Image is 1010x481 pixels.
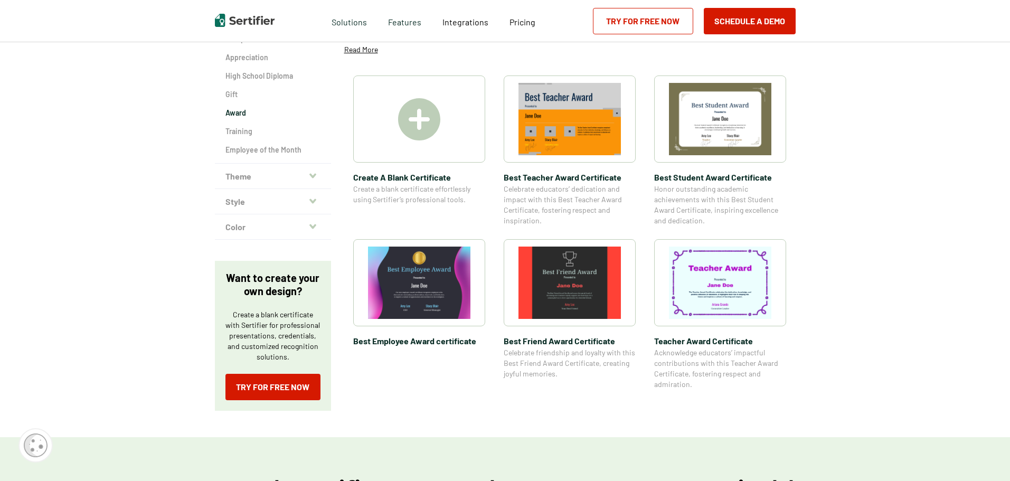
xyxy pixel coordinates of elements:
span: Teacher Award Certificate [654,334,786,347]
span: Honor outstanding academic achievements with this Best Student Award Certificate, inspiring excel... [654,184,786,226]
span: Celebrate friendship and loyalty with this Best Friend Award Certificate, creating joyful memories. [504,347,636,379]
button: Schedule a Demo [704,8,796,34]
p: Create a blank certificate with Sertifier for professional presentations, credentials, and custom... [225,309,320,362]
a: Award [225,108,320,118]
p: Want to create your own design? [225,271,320,298]
a: Pricing [509,14,535,27]
span: Pricing [509,17,535,27]
button: Color [215,214,331,240]
iframe: Chat Widget [957,430,1010,481]
span: Solutions [332,14,367,27]
span: Acknowledge educators’ impactful contributions with this Teacher Award Certificate, fostering res... [654,347,786,390]
a: Try for Free Now [593,8,693,34]
span: Best Teacher Award Certificate​ [504,171,636,184]
span: Create a blank certificate effortlessly using Sertifier’s professional tools. [353,184,485,205]
img: Best Employee Award certificate​ [368,247,470,319]
span: Integrations [442,17,488,27]
a: Try for Free Now [225,374,320,400]
a: Employee of the Month [225,145,320,155]
span: Best Student Award Certificate​ [654,171,786,184]
a: Training [225,126,320,137]
img: Cookie Popup Icon [24,433,48,457]
p: Read More [344,44,378,55]
span: Best Employee Award certificate​ [353,334,485,347]
button: Theme [215,164,331,189]
a: Teacher Award CertificateTeacher Award CertificateAcknowledge educators’ impactful contributions ... [654,239,786,390]
span: Features [388,14,421,27]
a: High School Diploma [225,71,320,81]
span: Best Friend Award Certificate​ [504,334,636,347]
a: Integrations [442,14,488,27]
img: Teacher Award Certificate [669,247,771,319]
a: Best Employee Award certificate​Best Employee Award certificate​ [353,239,485,390]
img: Best Teacher Award Certificate​ [518,83,621,155]
a: Best Teacher Award Certificate​Best Teacher Award Certificate​Celebrate educators’ dedication and... [504,76,636,226]
span: Celebrate educators’ dedication and impact with this Best Teacher Award Certificate, fostering re... [504,184,636,226]
img: Create A Blank Certificate [398,98,440,140]
img: Best Friend Award Certificate​ [518,247,621,319]
button: Style [215,189,331,214]
a: Gift [225,89,320,100]
a: Best Friend Award Certificate​Best Friend Award Certificate​Celebrate friendship and loyalty with... [504,239,636,390]
span: Create A Blank Certificate [353,171,485,184]
img: Sertifier | Digital Credentialing Platform [215,14,275,27]
a: Best Student Award Certificate​Best Student Award Certificate​Honor outstanding academic achievem... [654,76,786,226]
a: Appreciation [225,52,320,63]
img: Best Student Award Certificate​ [669,83,771,155]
